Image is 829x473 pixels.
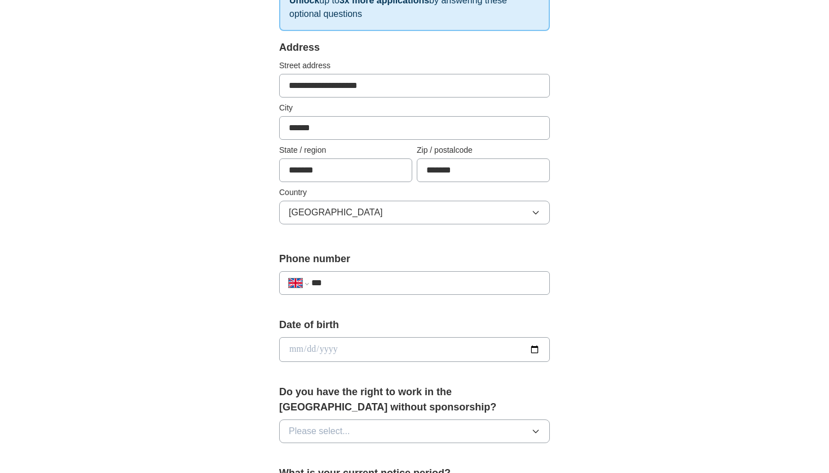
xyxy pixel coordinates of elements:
[279,144,412,156] label: State / region
[417,144,550,156] label: Zip / postalcode
[279,384,550,415] label: Do you have the right to work in the [GEOGRAPHIC_DATA] without sponsorship?
[289,425,350,438] span: Please select...
[279,60,550,72] label: Street address
[279,201,550,224] button: [GEOGRAPHIC_DATA]
[279,102,550,114] label: City
[279,40,550,55] div: Address
[279,251,550,267] label: Phone number
[289,206,383,219] span: [GEOGRAPHIC_DATA]
[279,187,550,198] label: Country
[279,419,550,443] button: Please select...
[279,317,550,333] label: Date of birth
